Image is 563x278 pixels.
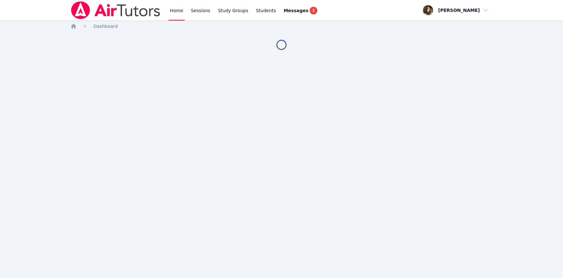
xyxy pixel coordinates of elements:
[93,23,118,29] a: Dashboard
[70,23,493,29] nav: Breadcrumb
[93,24,118,29] span: Dashboard
[284,7,308,14] span: Messages
[310,7,317,14] span: 1
[70,1,161,19] img: Air Tutors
